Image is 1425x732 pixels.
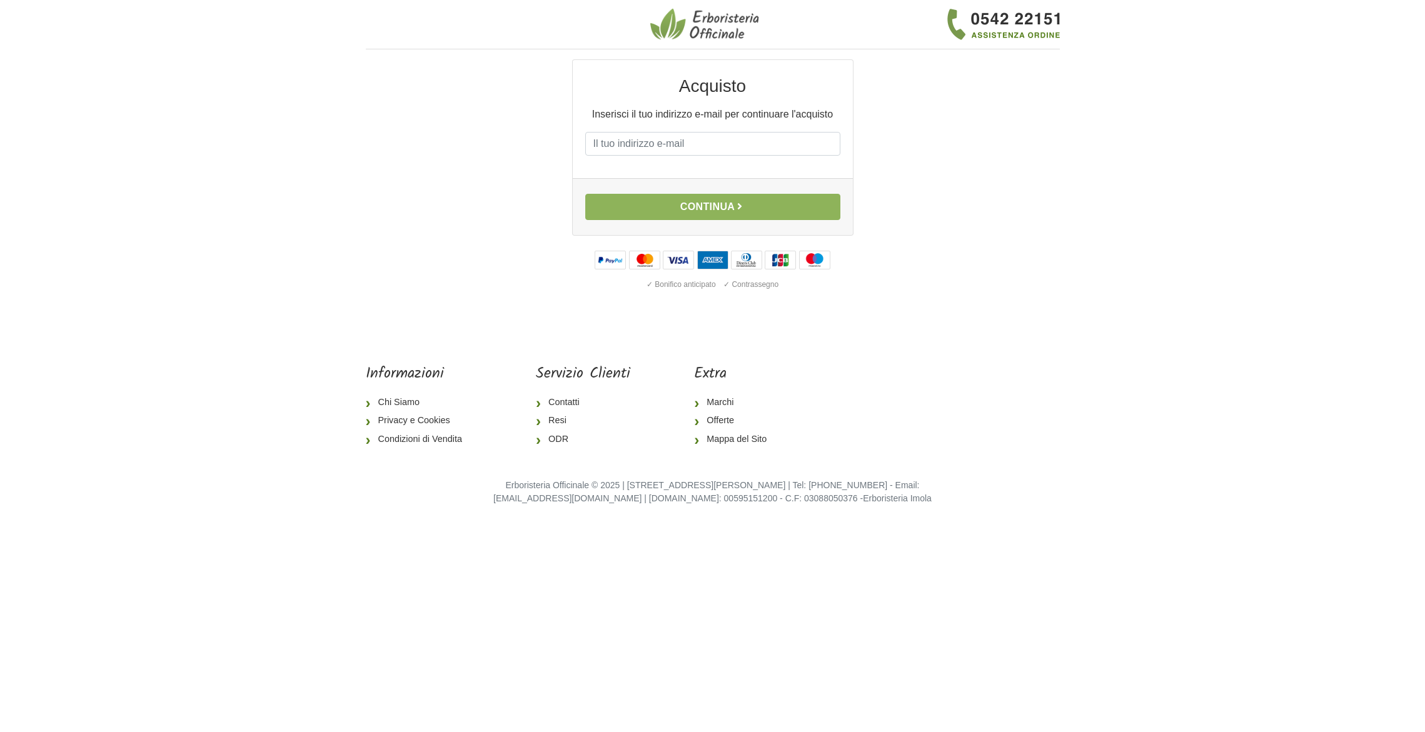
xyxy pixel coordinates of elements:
a: Offerte [694,411,777,430]
h5: Extra [694,365,777,383]
a: Chi Siamo [366,393,472,412]
p: Inserisci il tuo indirizzo e-mail per continuare l'acquisto [585,107,840,122]
input: Il tuo indirizzo e-mail [585,132,840,156]
h5: Servizio Clienti [536,365,630,383]
h2: Acquisto [585,75,840,97]
a: Mappa del Sito [694,430,777,449]
div: ✓ Bonifico anticipato [644,276,718,293]
a: Privacy e Cookies [366,411,472,430]
small: Erboristeria Officinale © 2025 | [STREET_ADDRESS][PERSON_NAME] | Tel: [PHONE_NUMBER] - Email: [EM... [493,480,932,504]
img: Erboristeria Officinale [650,8,763,41]
iframe: fb:page Facebook Social Plugin [840,365,1059,409]
a: Erboristeria Imola [863,493,932,503]
a: Condizioni di Vendita [366,430,472,449]
a: Marchi [694,393,777,412]
a: Resi [536,411,630,430]
h5: Informazioni [366,365,472,383]
a: Contatti [536,393,630,412]
button: Continua [585,194,840,220]
div: ✓ Contrassegno [721,276,781,293]
a: ODR [536,430,630,449]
